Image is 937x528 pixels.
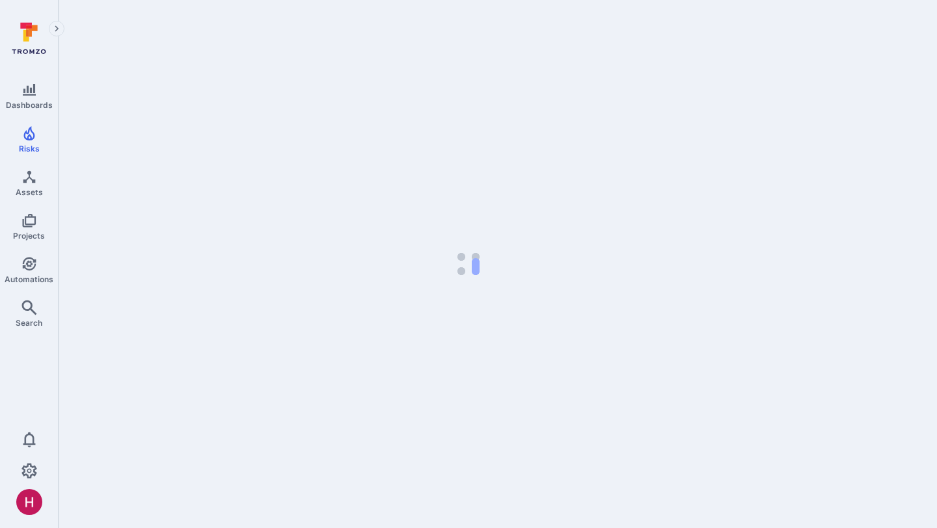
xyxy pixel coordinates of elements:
span: Dashboards [6,100,53,110]
span: Automations [5,274,53,284]
div: Harshil Parikh [16,489,42,515]
img: ACg8ocKzQzwPSwOZT_k9C736TfcBpCStqIZdMR9gXOhJgTaH9y_tsw=s96-c [16,489,42,515]
button: Expand navigation menu [49,21,64,36]
span: Assets [16,187,43,197]
span: Projects [13,231,45,241]
span: Risks [19,144,40,153]
span: Search [16,318,42,328]
i: Expand navigation menu [52,23,61,34]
